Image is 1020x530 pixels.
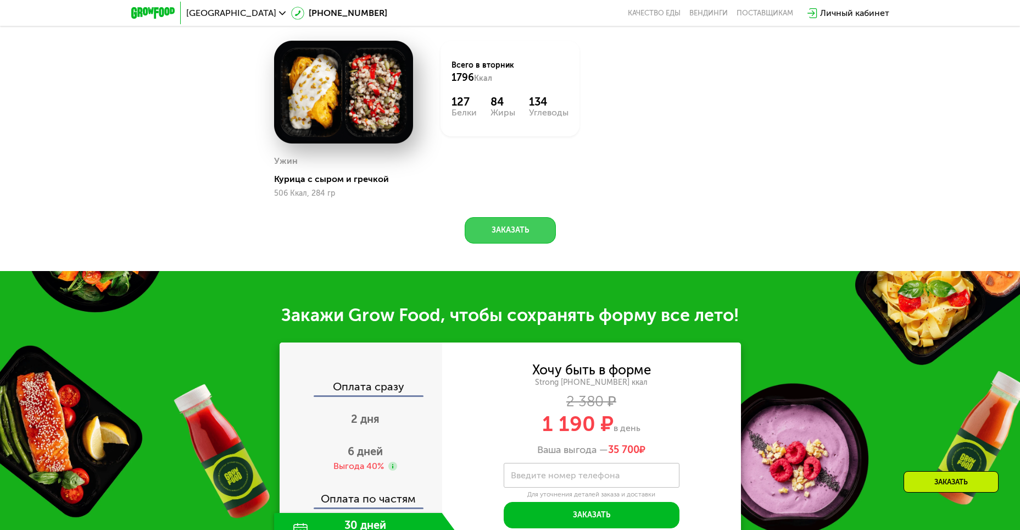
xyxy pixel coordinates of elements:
span: 6 дней [348,445,383,458]
div: 2 380 ₽ [442,396,741,408]
span: 2 дня [351,412,380,426]
span: 1796 [452,71,474,84]
div: Личный кабинет [820,7,889,20]
button: Заказать [465,217,556,244]
div: Углеводы [529,108,568,117]
span: Ккал [474,74,492,83]
div: Оплата по частям [281,482,442,507]
button: Заказать [504,502,679,528]
div: 506 Ккал, 284 гр [274,189,413,198]
div: Выгода 40% [333,460,384,472]
div: Оплата сразу [281,381,442,395]
div: 127 [452,95,477,108]
div: Заказать [904,471,999,493]
div: поставщикам [737,9,793,18]
a: Качество еды [628,9,681,18]
div: Strong [PHONE_NUMBER] ккал [442,378,741,388]
span: ₽ [608,444,645,456]
div: Ваша выгода — [442,444,741,456]
div: 134 [529,95,568,108]
div: Всего в вторник [452,60,568,84]
span: [GEOGRAPHIC_DATA] [186,9,276,18]
div: Жиры [491,108,515,117]
div: Хочу быть в форме [532,364,651,376]
label: Введите номер телефона [511,472,620,478]
div: Для уточнения деталей заказа и доставки [504,490,679,499]
div: Белки [452,108,477,117]
span: 35 700 [608,444,639,456]
span: в день [614,423,640,433]
div: Ужин [274,153,298,169]
a: [PHONE_NUMBER] [291,7,387,20]
div: 84 [491,95,515,108]
span: 1 190 ₽ [542,411,614,437]
div: Курица с сыром и гречкой [274,174,422,185]
a: Вендинги [689,9,728,18]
